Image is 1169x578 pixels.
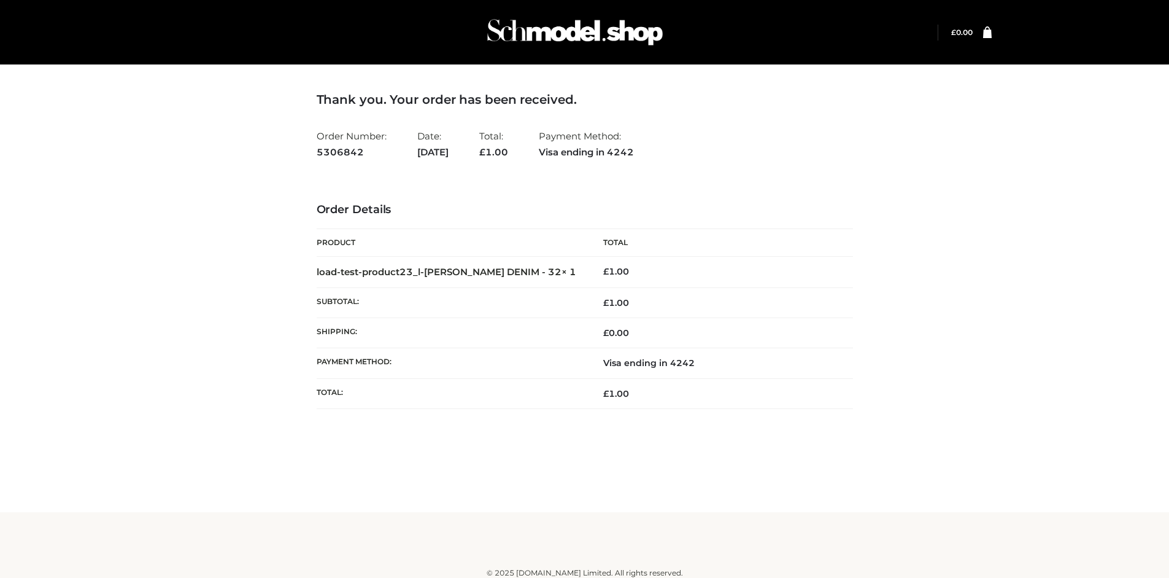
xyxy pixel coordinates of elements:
[479,125,508,163] li: Total:
[603,266,609,277] span: £
[585,348,853,378] td: Visa ending in 4242
[317,287,585,318] th: Subtotal:
[317,229,585,257] th: Product
[603,266,629,277] bdi: 1.00
[561,266,576,278] strong: × 1
[603,388,609,399] span: £
[951,28,973,37] a: £0.00
[317,92,853,107] h3: Thank you. Your order has been received.
[479,146,508,158] span: 1.00
[483,8,667,57] img: Schmodel Admin 964
[603,327,629,338] bdi: 0.00
[317,318,585,348] th: Shipping:
[539,144,634,160] strong: Visa ending in 4242
[539,125,634,163] li: Payment Method:
[603,297,609,308] span: £
[951,28,956,37] span: £
[603,327,609,338] span: £
[317,348,585,378] th: Payment method:
[417,144,449,160] strong: [DATE]
[951,28,973,37] bdi: 0.00
[479,146,485,158] span: £
[417,125,449,163] li: Date:
[603,388,629,399] span: 1.00
[585,229,853,257] th: Total
[317,378,585,408] th: Total:
[603,297,629,308] span: 1.00
[317,125,387,163] li: Order Number:
[317,144,387,160] strong: 5306842
[317,266,576,278] strong: load-test-product23_l-[PERSON_NAME] DENIM - 32
[317,203,853,217] h3: Order Details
